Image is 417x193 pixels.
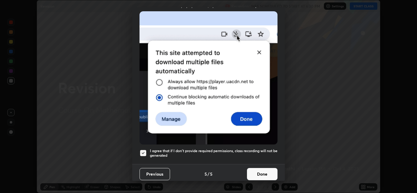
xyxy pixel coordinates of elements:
[247,168,277,180] button: Done
[140,168,170,180] button: Previous
[140,11,277,145] img: downloads-permission-blocked.gif
[205,171,207,177] h4: 5
[210,171,212,177] h4: 5
[150,148,277,158] h5: I agree that if I don't provide required permissions, class recording will not be generated
[208,171,209,177] h4: /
